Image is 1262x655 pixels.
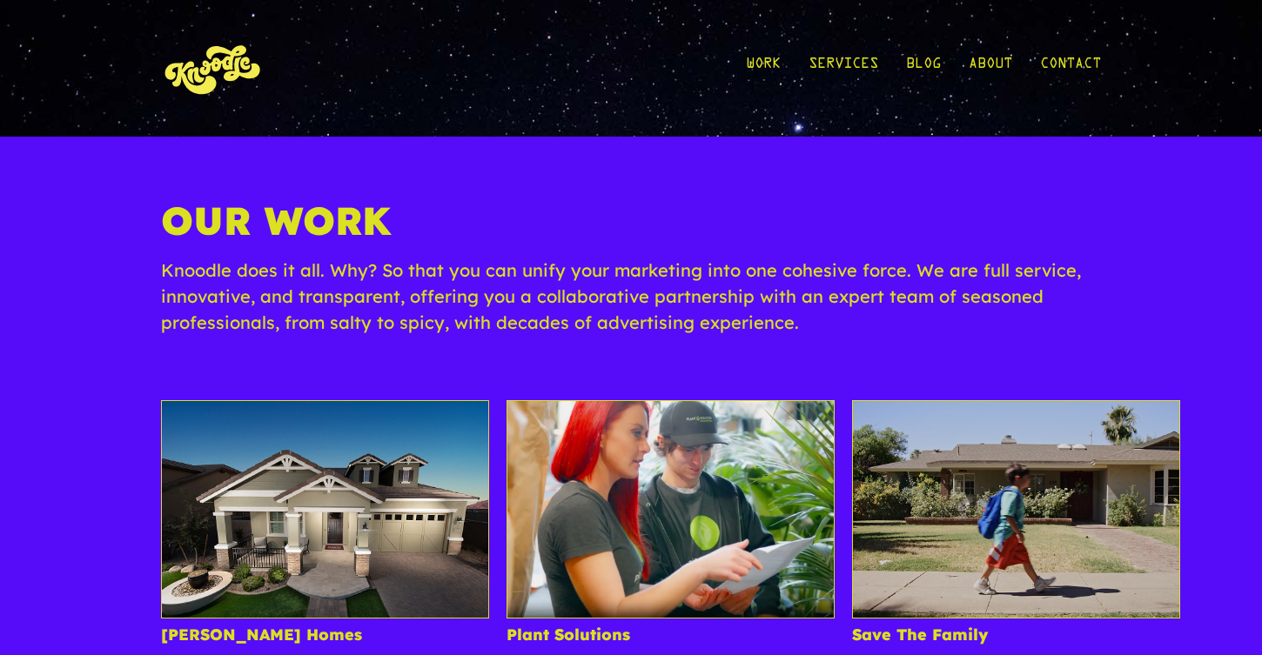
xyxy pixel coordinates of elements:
p: Knoodle does it all. Why? So that you can unify your marketing into one cohesive force. We are fu... [161,257,1101,353]
a: Plant Solutions [507,625,630,645]
a: [PERSON_NAME] Homes [161,625,362,645]
img: KnoLogo(yellow) [161,28,265,109]
a: Services [809,28,878,109]
a: About [969,28,1012,109]
h1: Our Work [161,197,1101,257]
a: Work [746,28,781,109]
a: Contact [1040,28,1101,109]
a: Blog [906,28,941,109]
a: Save The Family [852,625,988,645]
